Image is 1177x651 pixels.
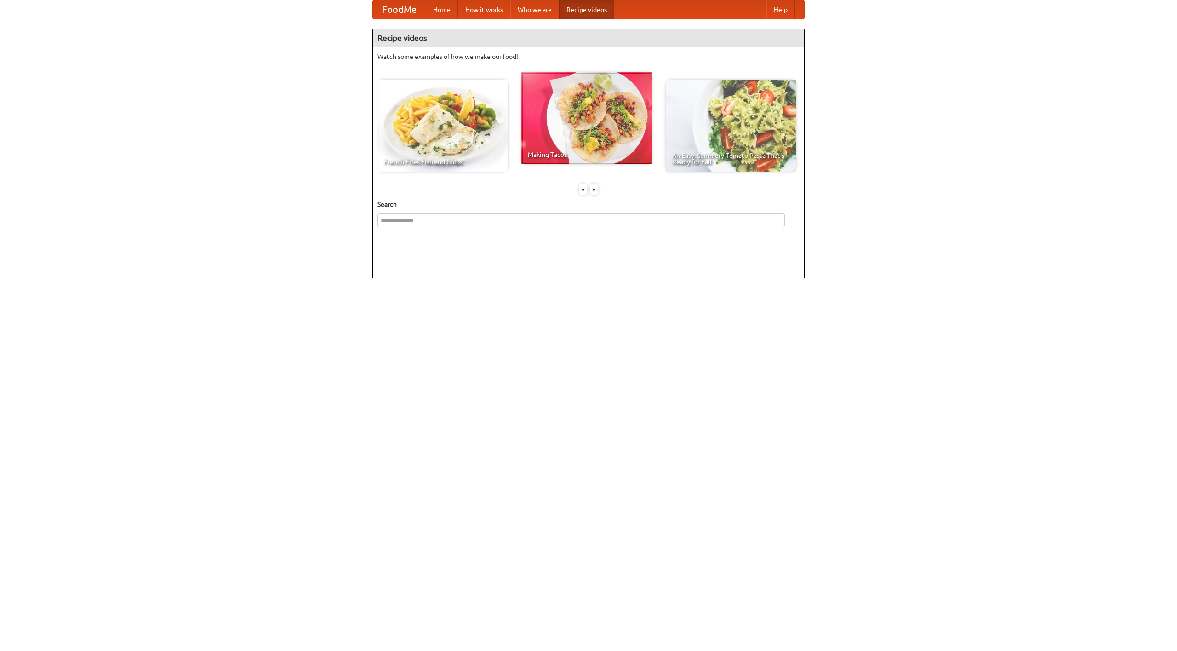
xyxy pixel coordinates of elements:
[377,200,800,209] h5: Search
[590,184,598,195] div: »
[666,80,796,172] a: An Easy, Summery Tomato Pasta That's Ready for Fall
[458,0,510,19] a: How it works
[510,0,559,19] a: Who we are
[373,0,426,19] a: FoodMe
[373,29,804,47] h4: Recipe videos
[377,80,508,172] a: French Fries Fish and Chips
[426,0,458,19] a: Home
[528,151,646,158] span: Making Tacos
[766,0,795,19] a: Help
[559,0,614,19] a: Recipe videos
[579,184,587,195] div: «
[521,72,652,164] a: Making Tacos
[384,159,502,165] span: French Fries Fish and Chips
[377,52,800,61] p: Watch some examples of how we make our food!
[672,152,790,165] span: An Easy, Summery Tomato Pasta That's Ready for Fall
